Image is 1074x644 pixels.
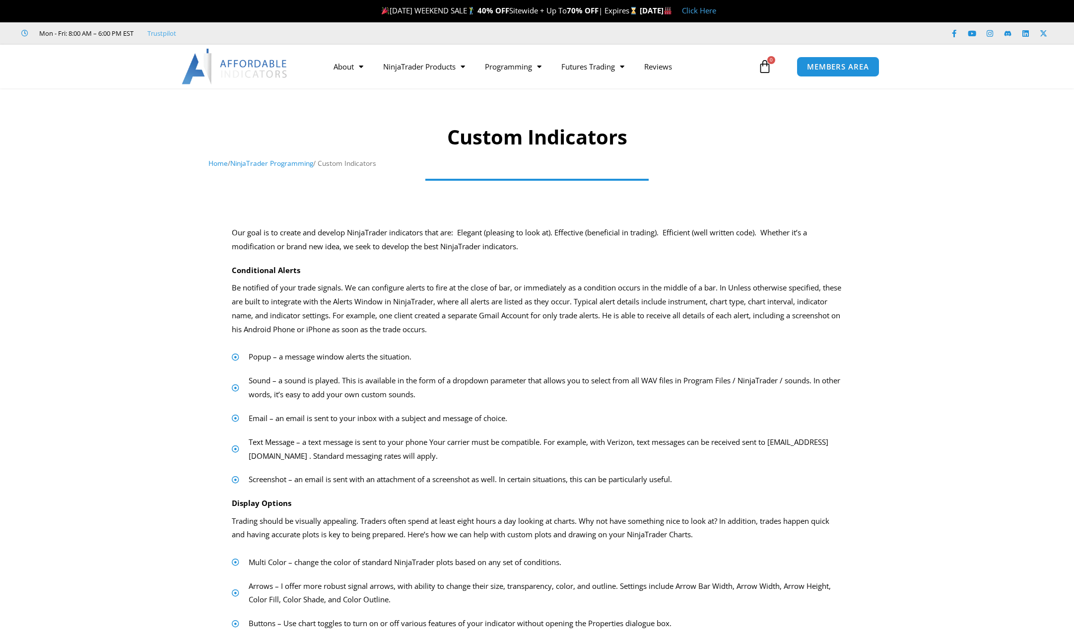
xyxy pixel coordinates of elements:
div: Our goal is to create and develop NinjaTrader indicators that are: Elegant (pleasing to look at).... [232,226,842,254]
a: Reviews [634,55,682,78]
strong: 70% OFF [567,5,599,15]
span: Email – an email is sent to your inbox with a subject and message of choice. [246,412,507,426]
a: Click Here [682,5,716,15]
img: 🏌️‍♂️ [468,7,475,14]
nav: Breadcrumb [208,157,866,170]
span: Sound – a sound is played. This is available in the form of a dropdown parameter that allows you ... [246,374,842,402]
span: Popup – a message window alerts the situation. [246,350,411,364]
img: LogoAI | Affordable Indicators – NinjaTrader [182,49,288,84]
span: 0 [767,56,775,64]
a: NinjaTrader Programming [230,158,313,168]
p: Trading should be visually appealing. Traders often spend at least eight hours a day looking at c... [232,514,842,542]
p: Be notified of your trade signals. We can configure alerts to fire at the close of bar, or immedi... [232,281,842,336]
strong: Display Options [232,498,291,508]
h1: Custom Indicators [208,123,866,151]
img: 🏭 [664,7,671,14]
span: Mon - Fri: 8:00 AM – 6:00 PM EST [37,27,134,39]
a: Home [208,158,228,168]
strong: [DATE] [640,5,672,15]
a: Futures Trading [551,55,634,78]
span: Multi Color – change the color of standard NinjaTrader plots based on any set of conditions. [246,556,561,570]
img: ⌛ [630,7,637,14]
span: Arrows – I offer more robust signal arrows, with ability to change their size, transparency, colo... [246,579,842,607]
nav: Menu [324,55,755,78]
img: 🎉 [382,7,389,14]
span: [DATE] WEEKEND SALE Sitewide + Up To | Expires [379,5,640,15]
span: Text Message – a text message is sent to your phone Your carrier must be compatible. For example,... [246,435,842,463]
a: About [324,55,373,78]
span: Buttons – Use chart toggles to turn on or off various features of your indicator without opening ... [246,617,671,631]
span: MEMBERS AREA [807,63,869,71]
strong: 40% OFF [477,5,509,15]
strong: Conditional Alerts [232,265,300,275]
a: MEMBERS AREA [797,57,879,77]
a: NinjaTrader Products [373,55,475,78]
a: 0 [743,52,787,81]
a: Programming [475,55,551,78]
span: Screenshot – an email is sent with an attachment of a screenshot as well. In certain situations, ... [246,473,672,487]
a: Trustpilot [147,27,176,39]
